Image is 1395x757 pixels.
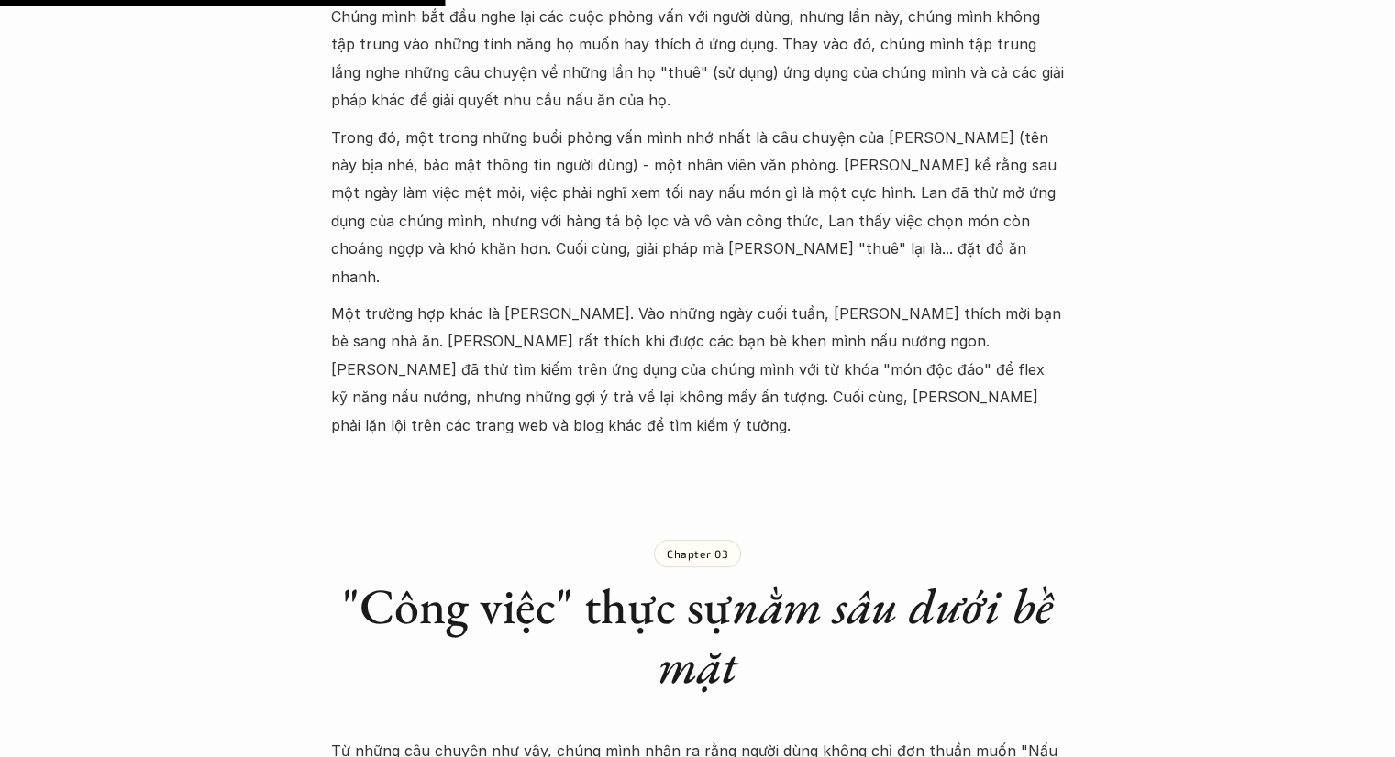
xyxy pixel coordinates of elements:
[331,124,1065,291] p: Trong đó, một trong những buổi phỏng vấn mình nhớ nhất là câu chuyện của [PERSON_NAME] (tên này b...
[331,300,1065,439] p: Một trường hợp khác là [PERSON_NAME]. Vào những ngày cuối tuần, [PERSON_NAME] thích mời bạn bè sa...
[658,574,1064,697] em: nằm sâu dưới bề mặt
[331,576,1065,696] h1: "Công việc" thực sự
[667,547,728,560] p: Chapter 03
[331,3,1065,115] p: Chúng mình bắt đầu nghe lại các cuộc phỏng vấn với người dùng, nhưng lần này, chúng mình không tậ...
